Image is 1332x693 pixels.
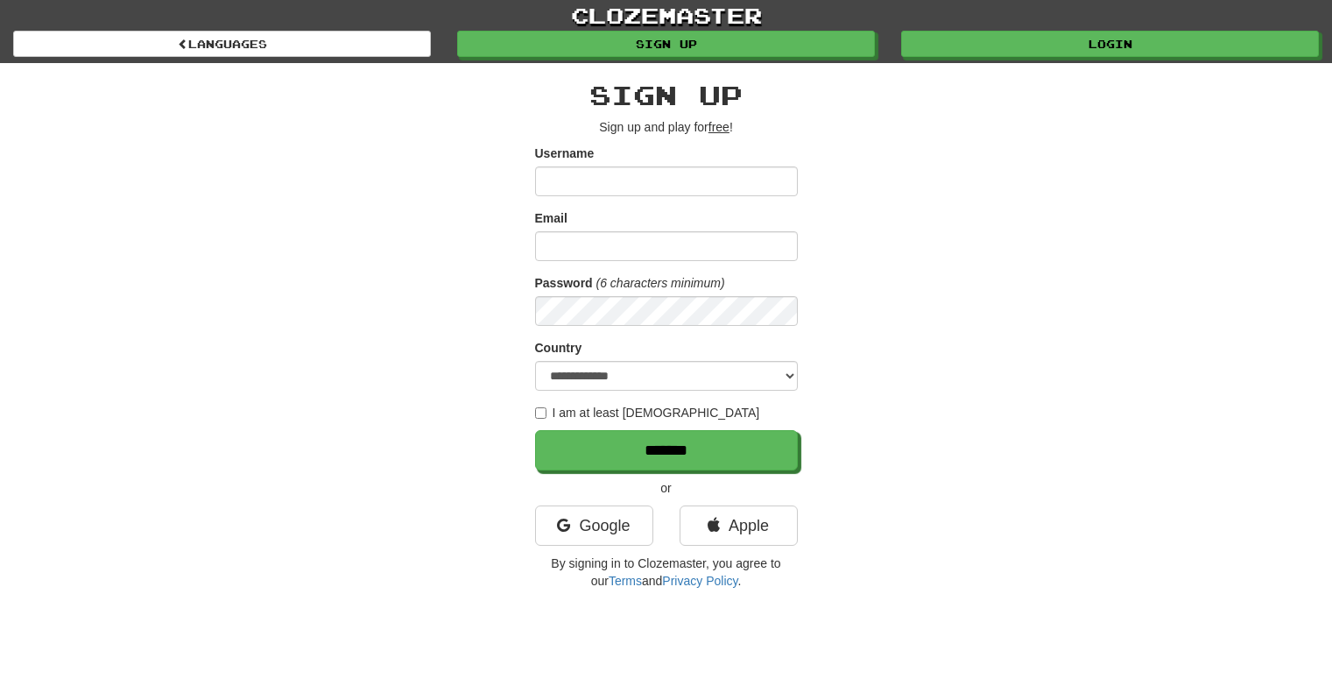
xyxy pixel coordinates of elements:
[535,118,798,136] p: Sign up and play for !
[535,209,567,227] label: Email
[535,145,595,162] label: Username
[680,506,798,546] a: Apple
[535,407,546,419] input: I am at least [DEMOGRAPHIC_DATA]
[535,339,582,357] label: Country
[457,31,875,57] a: Sign up
[535,404,760,421] label: I am at least [DEMOGRAPHIC_DATA]
[535,506,653,546] a: Google
[901,31,1319,57] a: Login
[535,274,593,292] label: Password
[535,81,798,110] h2: Sign up
[609,574,642,588] a: Terms
[662,574,737,588] a: Privacy Policy
[13,31,431,57] a: Languages
[535,555,798,590] p: By signing in to Clozemaster, you agree to our and .
[708,120,729,134] u: free
[535,479,798,497] p: or
[596,276,725,290] em: (6 characters minimum)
